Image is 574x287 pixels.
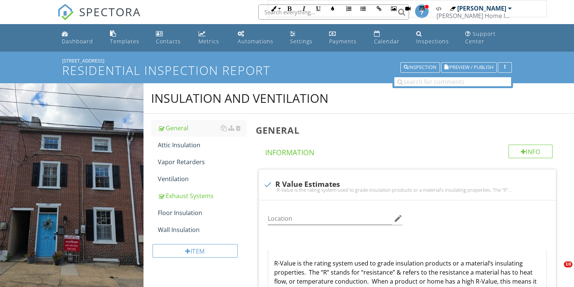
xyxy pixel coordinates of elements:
h3: General [256,125,562,135]
button: Italic (Ctrl+I) [297,2,311,16]
div: Dashboard [62,38,93,45]
div: Inspection [404,65,437,70]
button: Code View [431,2,446,16]
button: Inspection [400,62,440,73]
a: Support Center [462,27,515,49]
div: Templates [110,38,139,45]
iframe: Intercom live chat [548,261,566,279]
a: Inspection [400,63,440,70]
div: Payments [329,38,357,45]
div: Attic Insulation [158,140,247,150]
a: Calendar [371,27,407,49]
button: Bold (Ctrl+B) [282,2,297,16]
a: Preview / Publish [441,63,497,70]
a: SPECTORA [57,10,141,26]
a: Automations (Basic) [235,27,281,49]
div: R-Value is the rating system used to grade insulation products or a material’s insulating propert... [263,187,551,193]
div: Calendar [374,38,400,45]
a: Metrics [195,27,228,49]
button: Insert Link (Ctrl+K) [372,2,386,16]
input: search for comments [394,77,511,86]
div: Vapor Retarders [158,157,247,166]
a: Settings [287,27,320,49]
button: Insert Video [401,2,415,16]
div: Metrics [198,38,219,45]
input: Search everything... [258,5,409,20]
div: Exhaust Systems [158,191,247,200]
span: 10 [564,261,572,267]
button: Unordered List [356,2,370,16]
h1: Residential Inspection Report [62,64,512,77]
div: Inspections [416,38,449,45]
div: General [158,124,247,133]
span: Preview / Publish [449,65,493,70]
a: Dashboard [59,27,101,49]
div: Ventilation [158,174,247,183]
div: Support Center [465,30,496,45]
div: Info [508,145,553,158]
button: Colors [325,2,340,16]
a: Contacts [153,27,189,49]
a: Templates [107,27,147,49]
button: Insert Image (Ctrl+P) [386,2,401,16]
button: Ordered List [342,2,356,16]
img: The Best Home Inspection Software - Spectora [57,4,74,20]
button: Clear Formatting [446,2,460,16]
div: Wall Insulation [158,225,247,234]
div: Floor Insulation [158,208,247,217]
a: Inspections [413,27,456,49]
button: Insert Table [415,2,429,16]
a: Payments [326,27,365,49]
button: Underline (Ctrl+U) [311,2,325,16]
button: Inline Style [268,2,282,16]
div: Item [153,244,238,258]
i: edit [394,214,403,223]
button: Preview / Publish [441,62,497,73]
input: Location [268,212,392,225]
div: [STREET_ADDRESS] [62,58,512,64]
div: Contacts [156,38,181,45]
div: Insulation and Ventilation [151,91,328,106]
h4: Information [265,145,553,157]
div: Settings [290,38,313,45]
div: Automations [238,38,273,45]
span: SPECTORA [79,4,141,20]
